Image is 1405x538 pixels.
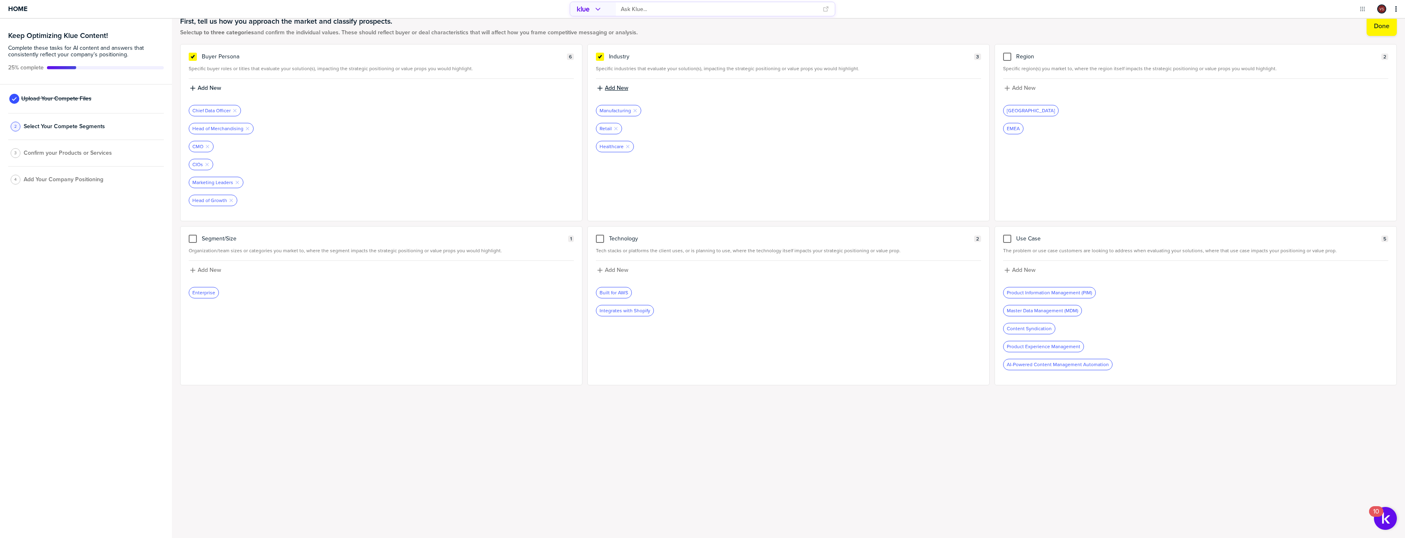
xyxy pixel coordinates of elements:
[189,248,574,254] span: Organization/team sizes or categories you market to, where the segment impacts the strategic posi...
[24,150,112,156] span: Confirm your Products or Services
[605,84,628,92] label: Add New
[1374,507,1397,530] button: Open Resource Center, 10 new notifications
[14,150,17,156] span: 3
[596,248,981,254] span: Tech stacks or platforms the client uses, or is planning to use, where the technology itself impa...
[189,66,574,72] span: Specific buyer roles or titles that evaluate your solution(s), impacting the strategic positionin...
[205,162,210,167] button: Remove Tag
[229,198,234,203] button: Remove Tag
[198,267,221,274] label: Add New
[1003,266,1388,275] button: Add New
[625,144,630,149] button: Remove Tag
[609,53,629,60] span: Industry
[633,108,638,113] button: Remove Tag
[1383,236,1386,242] span: 5
[245,126,250,131] button: Remove Tag
[570,236,572,242] span: 1
[1377,4,1386,13] div: Vijai Shankar
[235,180,240,185] button: Remove Tag
[1003,248,1388,254] span: The problem or use case customers are looking to address when evaluating your solutions, where th...
[198,84,221,92] label: Add New
[24,123,105,130] span: Select Your Compete Segments
[621,2,818,16] input: Ask Klue...
[232,108,237,113] button: Remove Tag
[1378,5,1385,13] img: fdff140a0c892e7cbc9965d8be149f46-sml.png
[1374,22,1389,30] label: Done
[1373,511,1379,522] div: 10
[1003,84,1388,93] button: Add New
[180,16,638,26] h1: First, tell us how you approach the market and classify prospects.
[1358,5,1367,13] button: Open Drop
[8,64,44,71] span: Active
[196,28,254,37] strong: up to three categories
[8,5,27,12] span: Home
[596,66,981,72] span: Specific industries that evaluate your solution(s), impacting the strategic positioning or value ...
[14,123,17,129] span: 2
[1016,236,1041,242] span: Use Case
[8,32,164,39] h3: Keep Optimizing Klue Content!
[205,144,210,149] button: Remove Tag
[1003,66,1388,72] span: Specific region(s) you market to, where the region itself impacts the strategic positioning or va...
[596,266,981,275] button: Add New
[1016,53,1034,60] span: Region
[605,267,628,274] label: Add New
[569,54,572,60] span: 6
[180,29,638,36] span: Select and confirm the individual values. These should reflect buyer or deal characteristics that...
[202,53,239,60] span: Buyer Persona
[976,236,979,242] span: 2
[976,54,979,60] span: 3
[1012,84,1035,92] label: Add New
[202,236,236,242] span: Segment/Size
[21,96,91,102] span: Upload Your Compete Files
[1383,54,1386,60] span: 2
[596,84,981,93] button: Add New
[189,266,574,275] button: Add New
[8,45,164,58] span: Complete these tasks for AI content and answers that consistently reflect your company’s position...
[24,176,103,183] span: Add Your Company Positioning
[189,84,574,93] button: Add New
[613,126,618,131] button: Remove Tag
[1367,16,1397,36] button: Done
[609,236,638,242] span: Technology
[1376,4,1387,14] a: Edit Profile
[14,176,17,182] span: 4
[1012,267,1035,274] label: Add New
